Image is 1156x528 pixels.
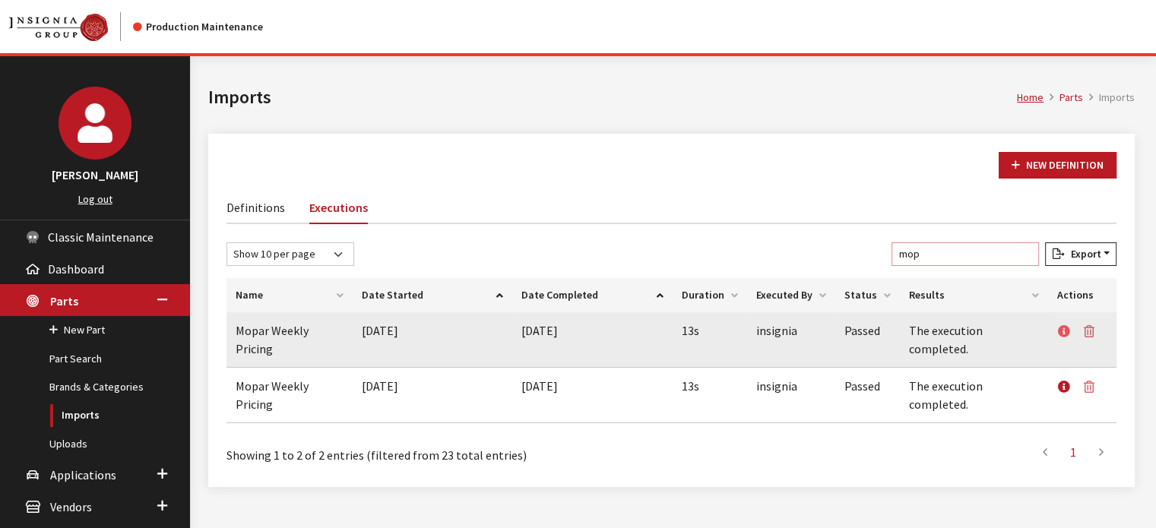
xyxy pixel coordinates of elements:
[1083,90,1135,106] li: Imports
[1044,90,1083,106] li: Parts
[512,278,673,312] th: Date Completed: activate to sort column ascending
[673,278,747,312] th: Duration: activate to sort column ascending
[208,84,1017,111] h1: Imports
[892,242,1039,266] input: Filter table results
[1057,368,1077,406] a: View Execution
[1045,242,1116,266] button: Export
[48,261,104,277] span: Dashboard
[226,368,353,423] td: Mopar Weekly Pricing
[1048,278,1116,312] th: Actions
[1057,312,1077,350] a: View Execution
[747,278,835,312] th: Executed By: activate to sort column ascending
[353,278,512,312] th: Date Started: activate to sort column ascending
[673,312,747,368] td: 13s
[900,368,1048,423] td: The execution completed.
[747,312,835,368] td: insignia
[844,323,880,338] span: Passed
[362,378,398,394] span: [DATE]
[747,368,835,423] td: insignia
[226,278,353,312] th: Name: activate to sort column ascending
[50,467,116,482] span: Applications
[844,378,880,394] span: Passed
[50,293,78,308] span: Parts
[15,166,175,184] h3: [PERSON_NAME]
[1017,90,1044,104] a: Home
[835,278,900,312] th: Status: activate to sort column ascending
[78,192,112,206] a: Log out
[362,323,398,338] span: [DATE]
[9,14,108,41] img: Catalog Maintenance
[50,499,92,514] span: Vendors
[900,278,1048,312] th: Results: activate to sort column ascending
[48,229,154,245] span: Classic Maintenance
[673,368,747,423] td: 13s
[226,191,285,223] a: Definitions
[1064,247,1101,261] span: Export
[999,152,1116,179] a: New Definition
[226,312,353,368] td: Mopar Weekly Pricing
[59,87,131,160] img: Kirsten Dart
[226,435,587,464] div: Showing 1 to 2 of 2 entries (filtered from 23 total entries)
[9,12,133,41] a: Insignia Group logo
[1059,437,1087,467] a: 1
[521,378,558,394] span: [DATE]
[133,19,263,35] div: Production Maintenance
[900,312,1048,368] td: The execution completed.
[521,323,558,338] span: [DATE]
[309,191,368,224] a: Executions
